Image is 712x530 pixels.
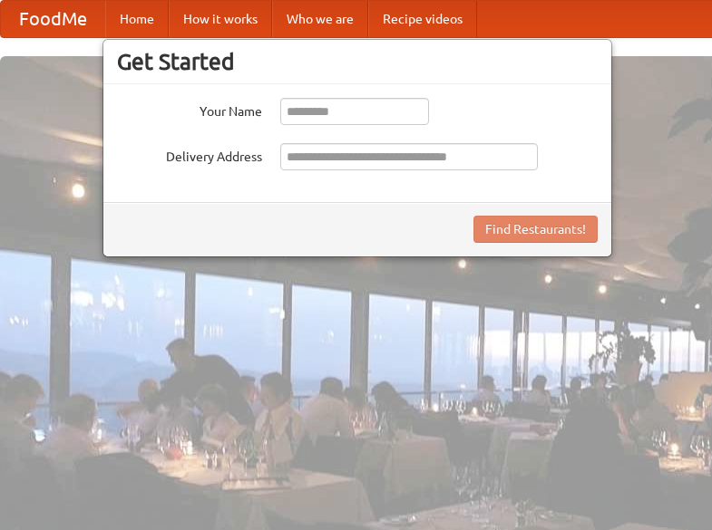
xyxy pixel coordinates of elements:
[117,48,598,75] h3: Get Started
[1,1,105,37] a: FoodMe
[473,216,598,243] button: Find Restaurants!
[105,1,169,37] a: Home
[272,1,368,37] a: Who we are
[169,1,272,37] a: How it works
[368,1,477,37] a: Recipe videos
[117,98,262,120] label: Your Name
[117,143,262,166] label: Delivery Address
